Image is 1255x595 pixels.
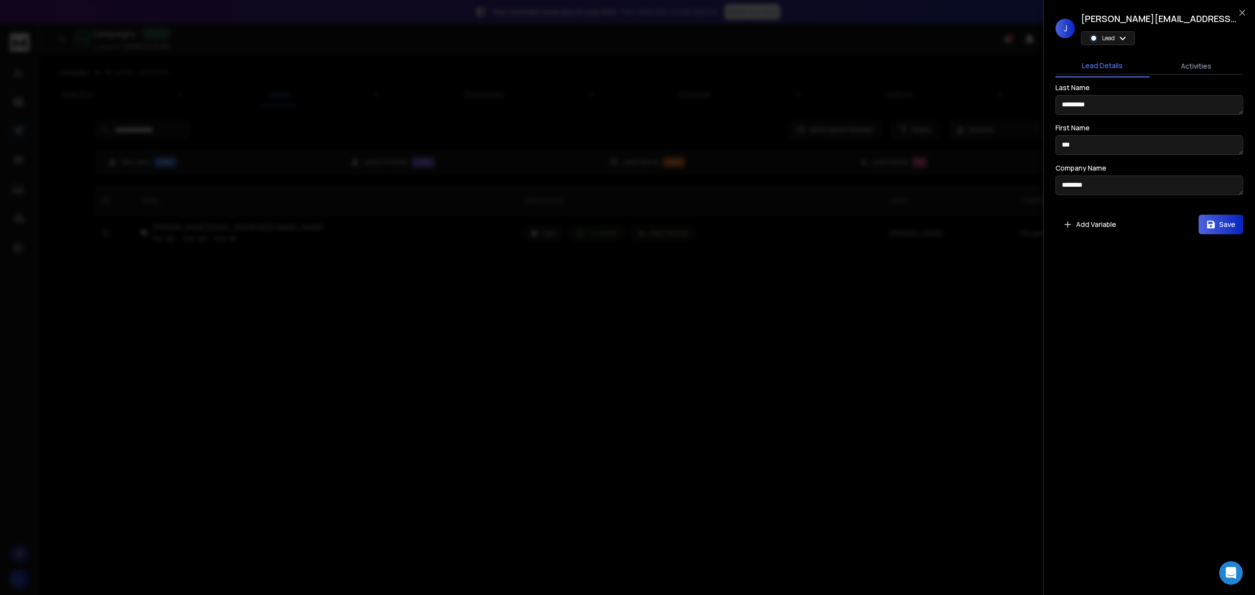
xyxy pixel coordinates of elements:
p: Lead [1102,34,1115,42]
button: Save [1199,215,1243,234]
label: Last Name [1055,84,1090,91]
label: First Name [1055,124,1090,131]
h1: [PERSON_NAME][EMAIL_ADDRESS][DOMAIN_NAME] [1081,12,1238,25]
label: Company Name [1055,165,1106,172]
button: Add Variable [1055,215,1124,234]
button: Activities [1150,55,1244,77]
button: Lead Details [1055,55,1150,77]
span: J [1055,19,1075,38]
div: Open Intercom Messenger [1219,561,1243,585]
